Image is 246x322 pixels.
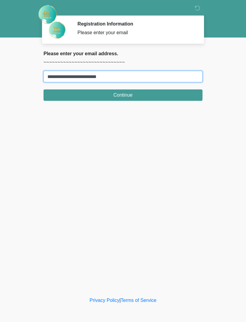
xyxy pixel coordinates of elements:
[77,29,193,36] div: Please enter your email
[43,59,202,66] p: ~~~~~~~~~~~~~~~~~~~~~~~~~~~~~
[119,298,121,303] a: |
[43,89,202,101] button: Continue
[43,51,202,56] h2: Please enter your email address.
[48,21,66,39] img: Agent Avatar
[37,5,57,24] img: Rehydrate Aesthetics & Wellness Logo
[121,298,156,303] a: Terms of Service
[90,298,120,303] a: Privacy Policy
